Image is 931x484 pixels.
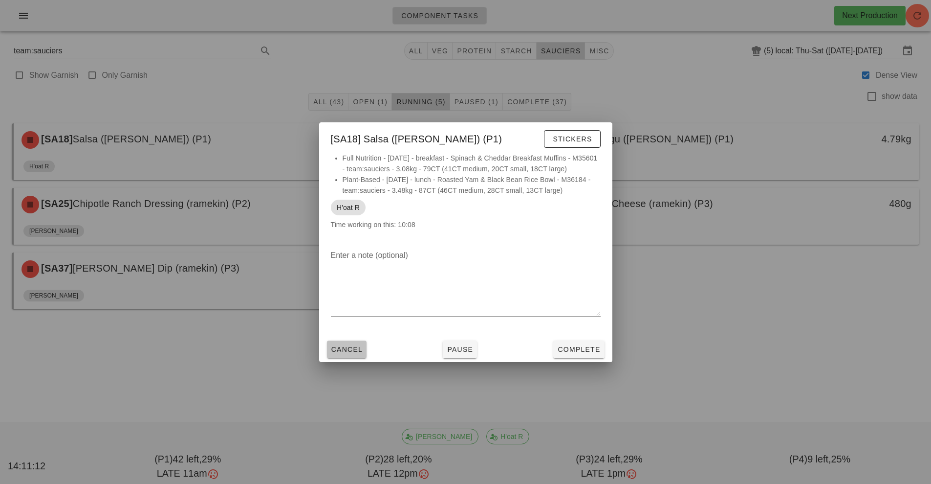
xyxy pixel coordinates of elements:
span: Cancel [331,346,363,353]
span: Pause [447,346,473,353]
span: Complete [557,346,600,353]
li: Plant-Based - [DATE] - lunch - Roasted Yam & Black Bean Rice Bowl - M36184 - team:sauciers - 3.48... [343,174,601,196]
span: Stickers [552,135,592,143]
div: [SA18] Salsa ([PERSON_NAME]) (P1) [319,122,612,153]
button: Stickers [544,130,600,148]
div: Time working on this: 10:08 [319,153,612,240]
span: H'oat R [337,200,360,215]
li: Full Nutrition - [DATE] - breakfast - Spinach & Cheddar Breakfast Muffins - M35601 - team:saucier... [343,153,601,174]
button: Cancel [327,341,367,358]
button: Pause [443,341,477,358]
button: Complete [553,341,604,358]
